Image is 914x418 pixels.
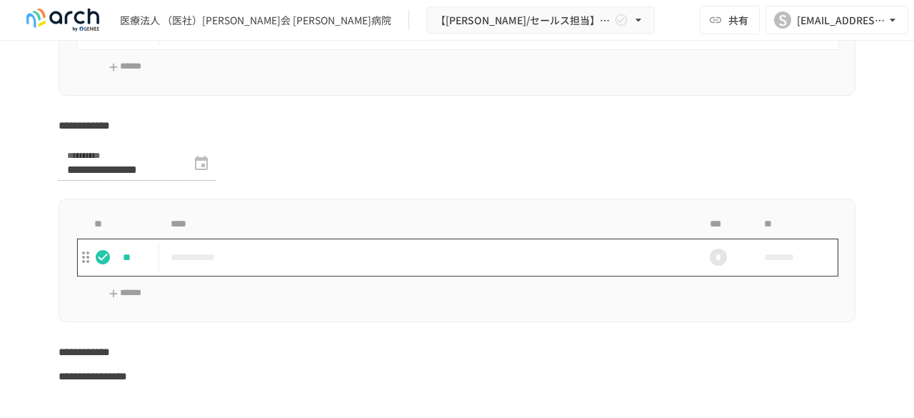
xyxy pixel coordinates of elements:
table: task table [76,211,839,277]
button: S[EMAIL_ADDRESS][DOMAIN_NAME] [765,6,908,34]
span: 【[PERSON_NAME]/セールス担当】医療法人社団淀さんせん会 [PERSON_NAME]病院様_初期設定サポート [436,11,611,29]
span: 共有 [728,12,748,28]
img: logo-default@2x-9cf2c760.svg [17,9,109,31]
div: S [774,11,791,29]
button: 共有 [700,6,760,34]
button: status [89,243,117,272]
div: [EMAIL_ADDRESS][DOMAIN_NAME] [797,11,885,29]
button: 【[PERSON_NAME]/セールス担当】医療法人社団淀さんせん会 [PERSON_NAME]病院様_初期設定サポート [426,6,655,34]
div: 医療法人 （医社）[PERSON_NAME]会 [PERSON_NAME]病院 [120,13,391,28]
